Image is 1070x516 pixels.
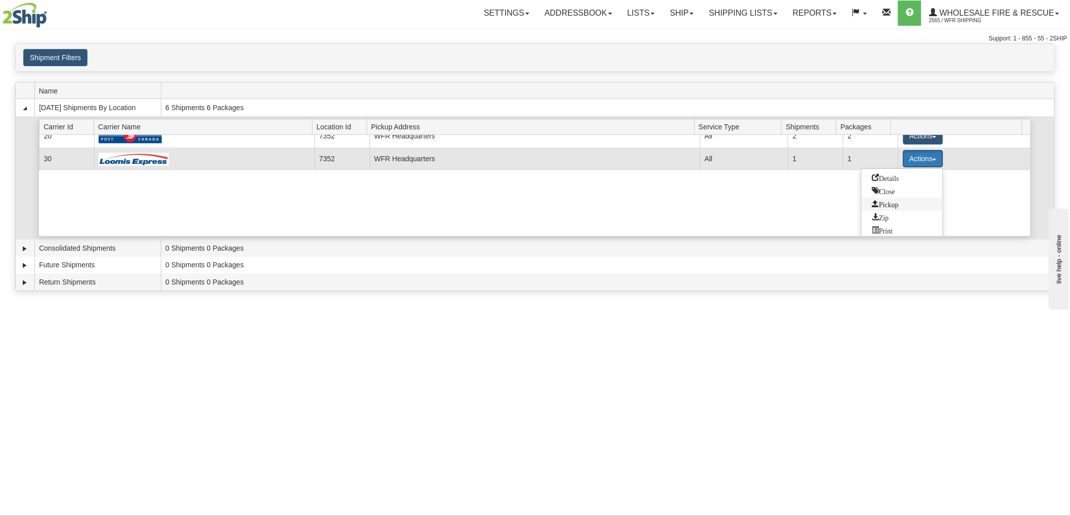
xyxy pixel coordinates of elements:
a: Go to Details view [862,171,943,184]
td: 30 [39,148,94,170]
span: Zip [872,213,888,220]
a: Addressbook [537,1,620,26]
span: 2565 / WFR Shipping [929,16,1005,26]
td: 7352 [315,148,370,170]
span: Location Id [317,119,367,134]
td: 7352 [315,125,370,148]
a: Expand [20,244,30,254]
span: Carrier Id [43,119,94,134]
button: Actions [903,150,944,167]
a: Expand [20,260,30,270]
a: Shipping lists [701,1,785,26]
div: live help - online [8,9,94,16]
a: Request a carrier pickup [862,198,943,211]
span: Details [872,174,899,181]
button: Shipment Filters [23,49,87,66]
span: Service Type [699,119,782,134]
td: 20 [39,125,94,148]
span: Carrier Name [98,119,312,134]
td: 0 Shipments 0 Packages [161,240,1054,257]
a: WHOLESALE FIRE & RESCUE 2565 / WFR Shipping [921,1,1067,26]
td: Future Shipments [34,257,161,274]
td: All [700,125,788,148]
td: All [700,148,788,170]
a: Expand [20,277,30,288]
img: logo2565.jpg [3,3,47,28]
td: 2 [843,125,898,148]
div: Support: 1 - 855 - 55 - 2SHIP [3,34,1067,43]
td: 0 Shipments 0 Packages [161,257,1054,274]
td: 6 Shipments 6 Packages [161,99,1054,116]
a: Ship [662,1,701,26]
td: Consolidated Shipments [34,240,161,257]
a: Settings [476,1,537,26]
td: 1 [843,148,898,170]
span: Pickup [872,200,899,207]
td: Return Shipments [34,273,161,291]
a: Print or Download All Shipping Documents in one file [862,224,943,237]
button: Actions [903,127,944,145]
td: 2 [788,125,843,148]
a: Close this group [862,184,943,198]
td: 0 Shipments 0 Packages [161,273,1054,291]
span: WHOLESALE FIRE & RESCUE [937,9,1054,17]
td: [DATE] Shipments By Location [34,99,161,116]
a: Zip and Download All Shipping Documents [862,211,943,224]
span: Print [872,226,893,233]
td: 1 [788,148,843,170]
span: Shipments [786,119,836,134]
span: Packages [840,119,890,134]
img: Canada Post [99,128,162,144]
iframe: chat widget [1047,206,1069,309]
span: Close [872,187,895,194]
span: Pickup Address [371,119,694,134]
a: Lists [620,1,662,26]
a: Reports [785,1,844,26]
td: WFR Headquarters [370,148,700,170]
span: Name [39,83,161,99]
img: Loomis Express [99,152,169,166]
td: WFR Headquarters [370,125,700,148]
a: Collapse [20,103,30,113]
